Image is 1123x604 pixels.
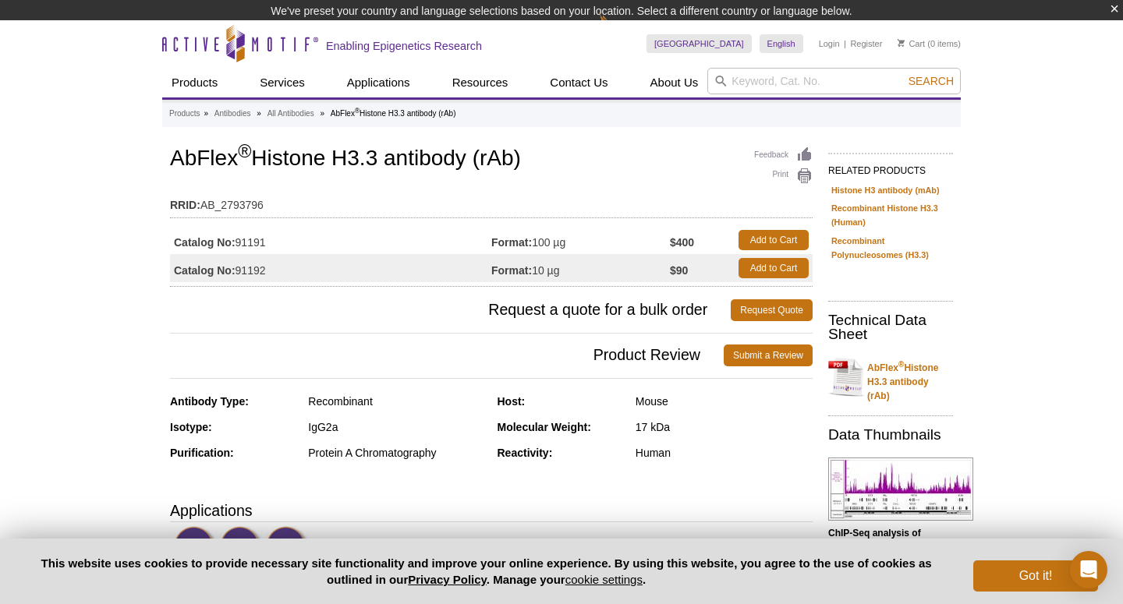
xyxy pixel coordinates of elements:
button: Search [904,74,958,88]
a: Histone H3 antibody (mAb) [831,183,940,197]
a: Recombinant Histone H3.3 (Human) [831,201,950,229]
div: 17 kDa [636,420,813,434]
strong: Format: [491,235,532,249]
a: Services [250,68,314,97]
div: Recombinant [308,394,485,408]
strong: $90 [670,263,688,277]
strong: Format: [491,263,532,277]
li: (0 items) [898,34,961,53]
h3: Applications [170,499,813,522]
a: Register [850,38,882,49]
li: » [204,109,208,118]
input: Keyword, Cat. No. [707,68,961,94]
div: Protein A Chromatography [308,446,485,460]
button: Got it! [973,560,1098,592]
b: ChIP-Seq analysis of AbFlex Histone H3.3 (rAb). [828,528,949,553]
h2: Enabling Epigenetics Research [326,39,482,53]
span: Product Review [170,344,724,366]
a: Resources [443,68,518,97]
li: » [320,109,324,118]
div: IgG2a [308,420,485,434]
a: Request Quote [731,299,813,321]
td: 10 µg [491,254,670,282]
td: 91192 [170,254,491,282]
a: Submit a Review [724,344,813,366]
a: English [760,34,803,53]
td: AB_2793796 [170,189,813,214]
sup: ® [898,360,904,369]
li: » [257,109,261,118]
a: Feedback [754,147,813,164]
sup: ® [238,141,251,161]
h2: Data Thumbnails [828,428,953,442]
div: Mouse [636,394,813,408]
a: Privacy Policy [408,573,487,586]
a: About Us [641,68,708,97]
div: Open Intercom Messenger [1070,551,1107,588]
a: Contact Us [540,68,617,97]
td: 100 µg [491,226,670,254]
span: Search [909,75,954,87]
strong: Antibody Type: [170,395,249,408]
strong: Catalog No: [174,263,236,277]
a: Cart [898,38,925,49]
a: Print [754,168,813,185]
sup: ® [355,107,360,115]
span: Request a quote for a bulk order [170,299,731,321]
a: Applications [338,68,420,97]
img: ChIP Validated [174,526,217,569]
a: Add to Cart [739,230,809,250]
strong: Catalog No: [174,235,236,249]
a: [GEOGRAPHIC_DATA] [647,34,752,53]
img: AbFlex<sup>®</sup> Histone H3.3 (rAb) tested by ChIP-Seq. [828,457,973,521]
a: Products [169,107,200,121]
strong: Isotype: [170,421,212,433]
li: | [844,34,846,53]
strong: $400 [670,235,694,249]
li: AbFlex Histone H3.3 antibody (rAb) [331,109,456,118]
a: Products [162,68,227,97]
a: Recombinant Polynucleosomes (H3.3) [831,234,950,262]
img: Change Here [599,12,640,48]
td: 91191 [170,226,491,254]
strong: Molecular Weight: [498,421,591,433]
strong: Purification: [170,447,234,459]
img: ChIP-Seq Validated [220,526,263,569]
p: This website uses cookies to provide necessary site functionality and improve your online experie... [25,555,948,588]
a: Login [819,38,840,49]
button: cookie settings [565,573,643,586]
strong: Host: [498,395,526,408]
a: AbFlex®Histone H3.3 antibody (rAb) [828,351,953,403]
h2: Technical Data Sheet [828,313,953,341]
h2: RELATED PRODUCTS [828,153,953,181]
strong: Reactivity: [498,447,553,459]
div: Human [636,446,813,460]
a: Add to Cart [739,258,809,278]
a: All Antibodies [267,107,314,121]
strong: RRID: [170,198,200,212]
h1: AbFlex Histone H3.3 antibody (rAb) [170,147,813,173]
img: Western Blot Validated [266,526,309,569]
p: (Click image to enlarge and see details.) [828,526,953,582]
a: Antibodies [214,107,251,121]
img: Your Cart [898,39,905,47]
